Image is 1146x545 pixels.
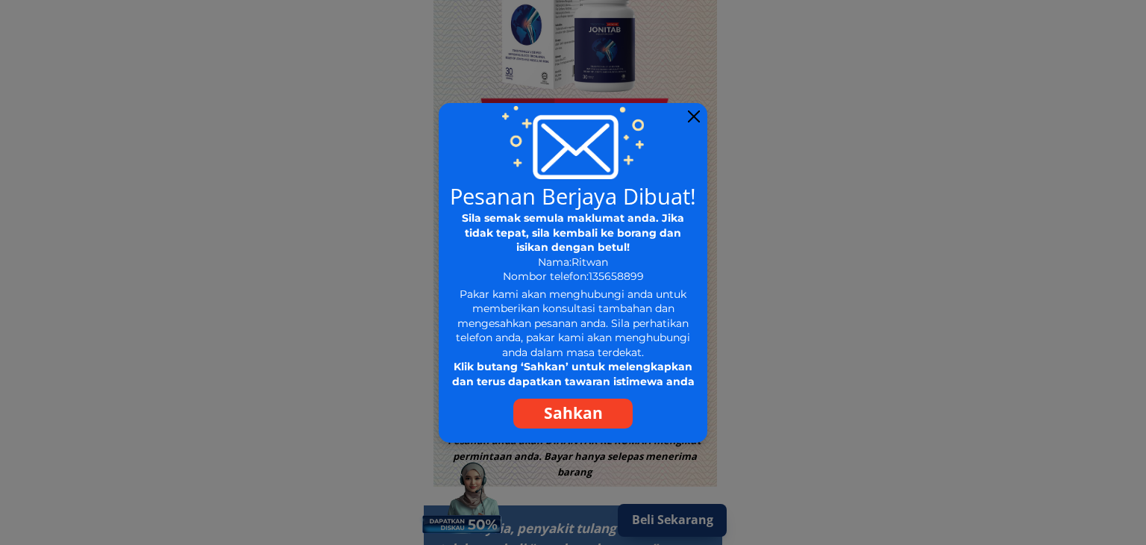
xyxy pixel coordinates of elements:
[452,360,695,388] span: Klik butang ‘Sahkan’ untuk melengkapkan dan terus dapatkan tawaran istimewa anda
[462,211,684,254] span: Sila semak semula maklumat anda. Jika tidak tepat, sila kembali ke borang dan isikan dengan betul!
[572,255,608,269] span: Ritwan
[589,270,644,283] span: 135658899
[513,399,633,429] a: Sahkan
[451,287,695,390] div: Pakar kami akan menghubungi anda untuk memberikan konsultasi tambahan dan mengesahkan pesanan and...
[451,211,695,284] div: Nama: Nombor telefon:
[448,185,698,207] h2: Pesanan Berjaya Dibuat!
